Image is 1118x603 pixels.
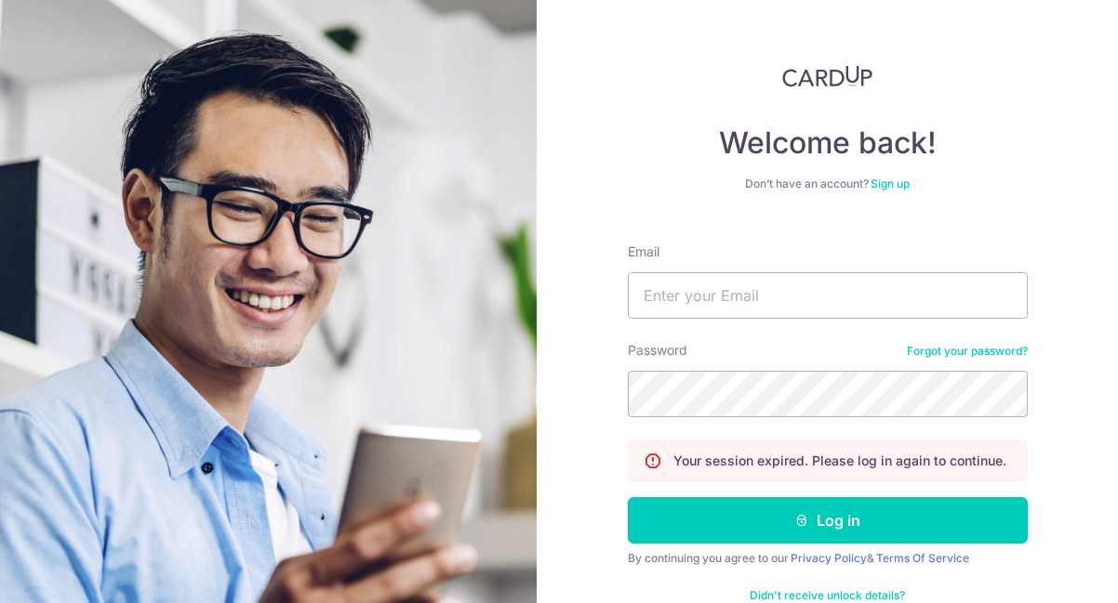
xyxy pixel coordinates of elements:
[628,243,659,261] label: Email
[791,551,867,565] a: Privacy Policy
[673,452,1006,470] p: Your session expired. Please log in again to continue.
[750,588,905,603] a: Didn't receive unlock details?
[628,497,1028,544] button: Log in
[871,177,910,190] a: Sign up
[876,551,969,565] a: Terms Of Service
[907,344,1028,359] a: Forgot your password?
[628,177,1028,191] div: Don’t have an account?
[782,65,873,87] img: CardUp Logo
[628,125,1028,162] h4: Welcome back!
[628,551,1028,566] div: By continuing you agree to our &
[628,272,1028,319] input: Enter your Email
[628,341,687,360] label: Password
